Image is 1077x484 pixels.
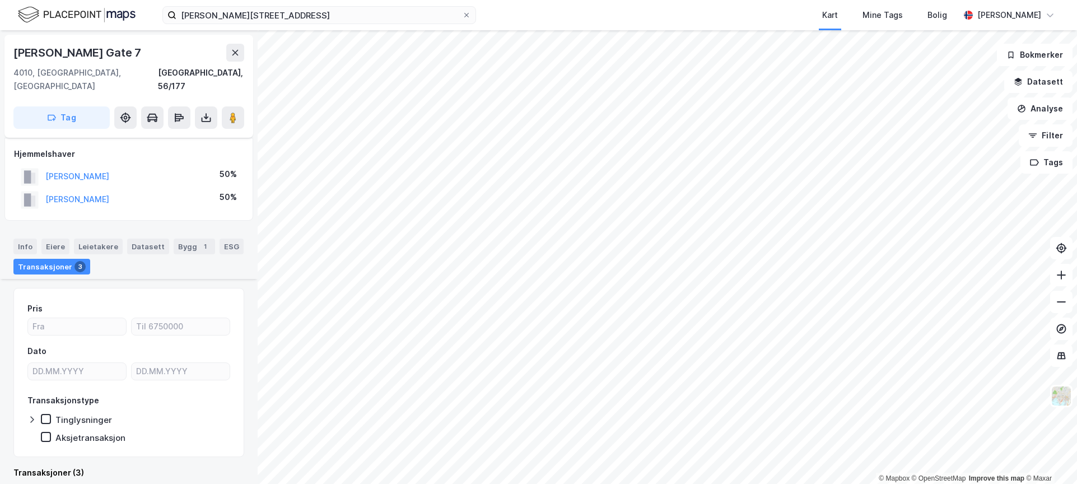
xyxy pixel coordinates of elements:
div: Datasett [127,239,169,254]
div: [GEOGRAPHIC_DATA], 56/177 [158,66,244,93]
div: Bolig [927,8,947,22]
input: Søk på adresse, matrikkel, gårdeiere, leietakere eller personer [176,7,462,24]
button: Tags [1020,151,1073,174]
div: Info [13,239,37,254]
input: Fra [28,318,126,335]
a: Mapbox [879,474,910,482]
div: Bygg [174,239,215,254]
button: Filter [1019,124,1073,147]
img: logo.f888ab2527a4732fd821a326f86c7f29.svg [18,5,136,25]
button: Tag [13,106,110,129]
div: 50% [220,190,237,204]
input: DD.MM.YYYY [28,363,126,380]
div: Tinglysninger [55,415,112,425]
div: Pris [27,302,43,315]
div: Kart [822,8,838,22]
div: ESG [220,239,244,254]
div: Transaksjonstype [27,394,99,407]
button: Datasett [1004,71,1073,93]
div: Hjemmelshaver [14,147,244,161]
div: Aksjetransaksjon [55,432,125,443]
div: Leietakere [74,239,123,254]
div: 1 [199,241,211,252]
img: Z [1051,385,1072,407]
div: 3 [74,261,86,272]
a: OpenStreetMap [912,474,966,482]
div: Eiere [41,239,69,254]
div: [PERSON_NAME] [977,8,1041,22]
input: Til 6750000 [132,318,230,335]
div: Mine Tags [862,8,903,22]
div: [PERSON_NAME] Gate 7 [13,44,143,62]
div: 50% [220,167,237,181]
div: Dato [27,345,46,358]
button: Bokmerker [997,44,1073,66]
iframe: Chat Widget [1021,430,1077,484]
button: Analyse [1008,97,1073,120]
a: Improve this map [969,474,1024,482]
div: Transaksjoner [13,259,90,274]
div: 4010, [GEOGRAPHIC_DATA], [GEOGRAPHIC_DATA] [13,66,158,93]
div: Transaksjoner (3) [13,466,244,480]
input: DD.MM.YYYY [132,363,230,380]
